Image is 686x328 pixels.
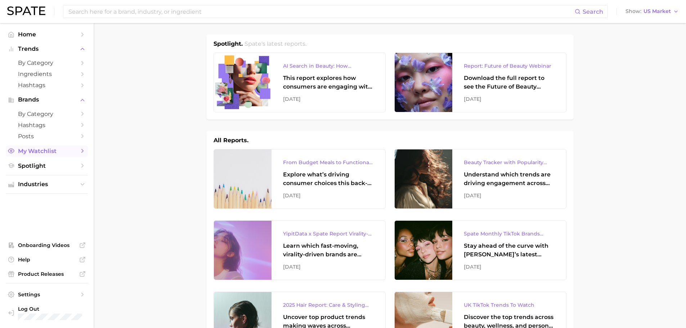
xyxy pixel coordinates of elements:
[7,6,45,15] img: SPATE
[6,44,88,54] button: Trends
[464,62,555,70] div: Report: Future of Beauty Webinar
[214,136,248,145] h1: All Reports.
[394,220,566,280] a: Spate Monthly TikTok Brands TrackerStay ahead of the curve with [PERSON_NAME]’s latest monthly tr...
[18,291,76,298] span: Settings
[18,271,76,277] span: Product Releases
[6,108,88,120] a: by Category
[214,149,386,209] a: From Budget Meals to Functional Snacks: Food & Beverage Trends Shaping Consumer Behavior This Sch...
[18,242,76,248] span: Onboarding Videos
[18,148,76,154] span: My Watchlist
[6,80,88,91] a: Hashtags
[18,162,76,169] span: Spotlight
[6,145,88,157] a: My Watchlist
[18,306,82,312] span: Log Out
[18,256,76,263] span: Help
[6,160,88,171] a: Spotlight
[464,158,555,167] div: Beauty Tracker with Popularity Index
[394,53,566,112] a: Report: Future of Beauty WebinarDownload the full report to see the Future of Beauty trends we un...
[18,82,76,89] span: Hashtags
[68,5,575,18] input: Search here for a brand, industry, or ingredient
[18,133,76,140] span: Posts
[6,254,88,265] a: Help
[626,9,641,13] span: Show
[214,53,386,112] a: AI Search in Beauty: How Consumers Are Using ChatGPT vs. Google SearchThis report explores how co...
[283,191,374,200] div: [DATE]
[283,242,374,259] div: Learn which fast-moving, virality-driven brands are leading the pack, the risks of viral growth, ...
[583,8,603,15] span: Search
[18,122,76,129] span: Hashtags
[464,170,555,188] div: Understand which trends are driving engagement across platforms in the skin, hair, makeup, and fr...
[18,111,76,117] span: by Category
[644,9,671,13] span: US Market
[214,40,243,48] h1: Spotlight.
[6,94,88,105] button: Brands
[283,262,374,271] div: [DATE]
[18,71,76,77] span: Ingredients
[214,220,386,280] a: YipitData x Spate Report Virality-Driven Brands Are Taking a Slice of the Beauty PieLearn which f...
[6,304,88,322] a: Log out. Currently logged in with e-mail amber.tilley@loreal.com.
[464,74,555,91] div: Download the full report to see the Future of Beauty trends we unpacked during the webinar.
[6,120,88,131] a: Hashtags
[624,7,681,16] button: ShowUS Market
[283,95,374,103] div: [DATE]
[245,40,306,48] h2: Spate's latest reports.
[18,59,76,66] span: by Category
[464,242,555,259] div: Stay ahead of the curve with [PERSON_NAME]’s latest monthly tracker, spotlighting the fastest-gro...
[283,301,374,309] div: 2025 Hair Report: Care & Styling Products
[6,57,88,68] a: by Category
[283,62,374,70] div: AI Search in Beauty: How Consumers Are Using ChatGPT vs. Google Search
[464,191,555,200] div: [DATE]
[464,262,555,271] div: [DATE]
[6,68,88,80] a: Ingredients
[18,46,76,52] span: Trends
[394,149,566,209] a: Beauty Tracker with Popularity IndexUnderstand which trends are driving engagement across platfor...
[464,95,555,103] div: [DATE]
[6,289,88,300] a: Settings
[283,158,374,167] div: From Budget Meals to Functional Snacks: Food & Beverage Trends Shaping Consumer Behavior This Sch...
[6,131,88,142] a: Posts
[283,170,374,188] div: Explore what’s driving consumer choices this back-to-school season From budget-friendly meals to ...
[6,269,88,279] a: Product Releases
[6,179,88,190] button: Industries
[283,74,374,91] div: This report explores how consumers are engaging with AI-powered search tools — and what it means ...
[18,96,76,103] span: Brands
[18,181,76,188] span: Industries
[283,229,374,238] div: YipitData x Spate Report Virality-Driven Brands Are Taking a Slice of the Beauty Pie
[6,29,88,40] a: Home
[18,31,76,38] span: Home
[464,301,555,309] div: UK TikTok Trends To Watch
[464,229,555,238] div: Spate Monthly TikTok Brands Tracker
[6,240,88,251] a: Onboarding Videos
